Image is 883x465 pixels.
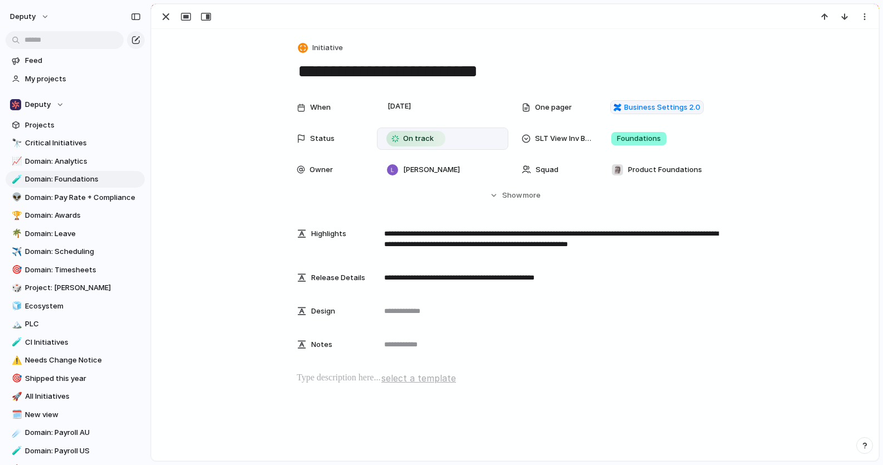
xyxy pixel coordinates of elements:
[6,207,145,224] a: 🏆Domain: Awards
[25,246,141,257] span: Domain: Scheduling
[25,409,141,420] span: New view
[12,155,19,168] div: 📈
[10,391,21,402] button: 🚀
[10,446,21,457] button: 🧪
[25,55,141,66] span: Feed
[12,246,19,258] div: ✈️
[6,96,145,113] button: Deputy
[25,156,141,167] span: Domain: Analytics
[6,189,145,206] a: 👽Domain: Pay Rate + Compliance
[6,443,145,459] a: 🧪Domain: Payroll US
[612,164,623,175] div: 🗿
[10,337,21,348] button: 🧪
[25,355,141,366] span: Needs Change Notice
[12,427,19,439] div: ☄️
[25,228,141,239] span: Domain: Leave
[25,427,141,438] span: Domain: Payroll AU
[12,444,19,457] div: 🧪
[6,370,145,387] a: 🎯Shipped this year
[10,156,21,167] button: 📈
[6,226,145,242] a: 🌴Domain: Leave
[12,227,19,240] div: 🌴
[624,102,700,113] span: Business Settings 2.0
[25,319,141,330] span: PLC
[6,388,145,405] a: 🚀All Initiatives
[536,164,558,175] span: Squad
[6,262,145,278] a: 🎯Domain: Timesheets
[311,339,332,350] span: Notes
[310,102,331,113] span: When
[6,171,145,188] a: 🧪Domain: Foundations
[311,272,365,283] span: Release Details
[12,372,19,385] div: 🎯
[6,316,145,332] a: 🏔️PLC
[310,133,335,144] span: Status
[10,138,21,149] button: 🔭
[311,306,335,317] span: Design
[25,99,51,110] span: Deputy
[25,265,141,276] span: Domain: Timesheets
[6,280,145,296] a: 🎲Project: [PERSON_NAME]
[10,282,21,293] button: 🎲
[617,133,661,144] span: Foundations
[10,265,21,276] button: 🎯
[12,408,19,421] div: 🗓️
[403,164,460,175] span: [PERSON_NAME]
[403,133,434,144] span: On track
[12,336,19,349] div: 🧪
[6,298,145,315] a: 🧊Ecosystem
[10,355,21,366] button: ⚠️
[628,164,702,175] span: Product Foundations
[12,354,19,367] div: ⚠️
[25,138,141,149] span: Critical Initiatives
[6,153,145,170] a: 📈Domain: Analytics
[502,190,522,201] span: Show
[6,407,145,423] a: 🗓️New view
[6,334,145,351] a: 🧪CI Initiatives
[610,100,704,115] a: Business Settings 2.0
[523,190,541,201] span: more
[5,8,55,26] button: deputy
[10,246,21,257] button: ✈️
[10,319,21,330] button: 🏔️
[12,263,19,276] div: 🎯
[12,390,19,403] div: 🚀
[381,371,456,385] span: select a template
[12,282,19,295] div: 🎲
[6,352,145,369] a: ⚠️Needs Change Notice
[12,173,19,186] div: 🧪
[10,228,21,239] button: 🌴
[12,318,19,331] div: 🏔️
[385,100,414,113] span: [DATE]
[535,133,593,144] span: SLT View Inv Bucket
[296,40,346,56] button: Initiative
[6,71,145,87] a: My projects
[10,174,21,185] button: 🧪
[10,373,21,384] button: 🎯
[25,446,141,457] span: Domain: Payroll US
[12,209,19,222] div: 🏆
[25,391,141,402] span: All Initiatives
[535,102,572,113] span: One pager
[25,210,141,221] span: Domain: Awards
[10,210,21,221] button: 🏆
[10,11,36,22] span: deputy
[10,301,21,312] button: 🧊
[25,373,141,384] span: Shipped this year
[25,74,141,85] span: My projects
[6,135,145,151] a: 🔭Critical Initiatives
[25,301,141,312] span: Ecosystem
